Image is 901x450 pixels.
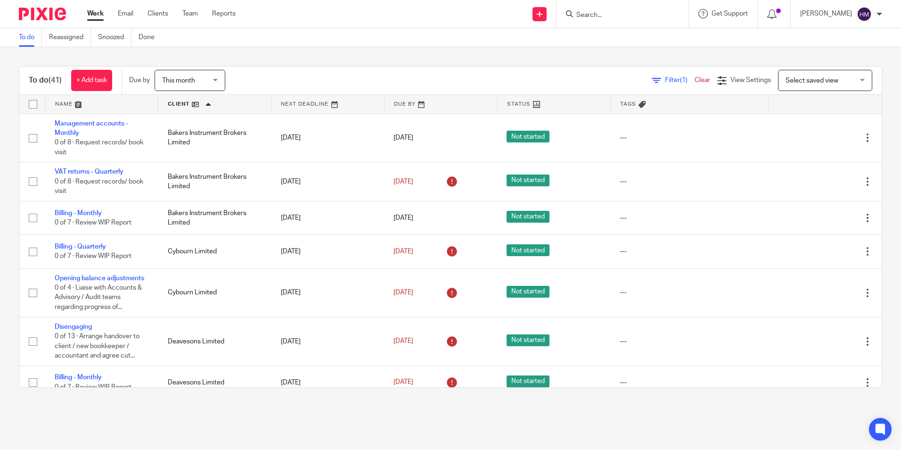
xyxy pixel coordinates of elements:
span: Not started [507,375,549,387]
span: [DATE] [393,289,413,296]
td: Cybourn Limited [158,268,271,317]
a: Work [87,9,104,18]
td: Bakers Instrument Brokers Limited [158,201,271,234]
span: [DATE] [393,248,413,255]
div: --- [620,337,759,346]
a: Billing - Quarterly [55,243,106,250]
div: --- [620,213,759,223]
span: Not started [507,175,549,186]
span: View Settings [730,77,771,83]
div: --- [620,133,759,142]
td: [DATE] [271,235,385,268]
span: [DATE] [393,178,413,185]
span: Tags [620,101,636,107]
span: Not started [507,334,549,346]
span: (1) [680,77,688,83]
span: Not started [507,286,549,298]
span: Select saved view [786,77,838,84]
a: + Add task [71,70,112,91]
a: To do [19,28,42,47]
img: Pixie [19,8,66,20]
td: [DATE] [271,268,385,317]
span: [DATE] [393,215,413,221]
a: Opening balance adjustments [55,275,144,282]
td: [DATE] [271,366,385,399]
span: Not started [507,211,549,223]
span: 0 of 13 · Arrange handover to client / new bookkeeper / accountant and agree cut... [55,333,139,359]
a: Billing - Monthly [55,210,102,217]
a: Disengaging [55,324,92,330]
span: Not started [507,131,549,142]
a: Billing - Monthly [55,374,102,381]
div: --- [620,177,759,186]
a: Clear [695,77,710,83]
span: [DATE] [393,379,413,386]
div: --- [620,247,759,256]
td: [DATE] [271,201,385,234]
input: Search [575,11,660,20]
td: [DATE] [271,162,385,201]
div: --- [620,288,759,297]
a: Clients [147,9,168,18]
span: 0 of 8 · Request records/ book visit [55,139,143,156]
div: --- [620,378,759,387]
span: 0 of 7 · Review WIP Report [55,253,131,260]
a: Snoozed [98,28,131,47]
span: 0 of 4 · Liaise with Accounts & Advisory / Audit teams regarding progress of... [55,284,142,310]
p: [PERSON_NAME] [800,9,852,18]
td: Deavesons Limited [158,317,271,366]
span: 0 of 8 · Request records/ book visit [55,178,143,195]
td: [DATE] [271,317,385,366]
a: Reassigned [49,28,91,47]
span: Get Support [712,10,748,17]
span: This month [162,77,195,84]
a: VAT returns - Quarterly [55,168,123,175]
span: [DATE] [393,338,413,344]
span: Not started [507,244,549,256]
img: svg%3E [857,7,872,22]
td: Bakers Instrument Brokers Limited [158,114,271,162]
a: Done [139,28,162,47]
a: Email [118,9,133,18]
p: Due by [129,75,150,85]
span: Filter [665,77,695,83]
td: [DATE] [271,114,385,162]
a: Reports [212,9,236,18]
span: (41) [49,76,62,84]
td: Deavesons Limited [158,366,271,399]
span: 0 of 7 · Review WIP Report [55,384,131,391]
span: [DATE] [393,134,413,141]
td: Cybourn Limited [158,235,271,268]
h1: To do [29,75,62,85]
a: Management accounts - Monthly [55,120,128,136]
td: Bakers Instrument Brokers Limited [158,162,271,201]
span: 0 of 7 · Review WIP Report [55,219,131,226]
a: Team [182,9,198,18]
